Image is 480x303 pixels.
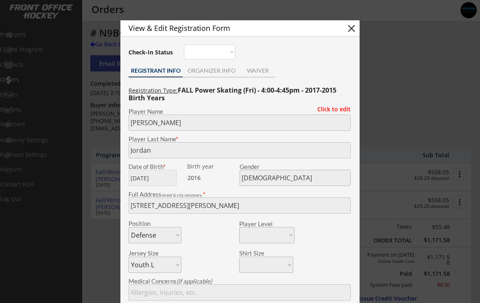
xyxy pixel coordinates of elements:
em: (if applicable) [177,277,212,285]
u: Registration Type: [129,87,178,94]
div: Player Last Name [129,136,351,142]
div: WAIVER [240,68,275,74]
div: Date of Birth [129,164,181,170]
div: View & Edit Registration Form [129,24,331,32]
div: Player Level [239,221,295,227]
em: street & city necessary [161,193,202,197]
div: Medical Concerns [129,278,351,284]
div: Shirt Size [239,250,281,256]
button: close [345,22,358,35]
div: Birth year [187,164,238,169]
div: We are transitioning the system to collect and store date of birth instead of just birth year to ... [187,164,238,170]
div: 2016 [188,174,238,182]
div: Full Address [129,191,351,197]
div: REGISTRANT INFO [129,68,183,74]
div: Position [129,221,170,227]
div: Player Name [129,108,351,115]
div: Jersey Size [129,250,170,256]
div: Click to edit [311,106,351,112]
div: Gender [240,164,351,170]
strong: FALL Power Skating (Fri) - 4:00-4:45pm - 2017-2015 Birth Years [129,86,338,102]
div: Check-In Status [129,50,175,55]
div: ORGANIZER INFO [183,68,240,74]
input: Allergies, injuries, etc. [129,284,351,301]
input: Street, City, Province/State [129,197,351,214]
